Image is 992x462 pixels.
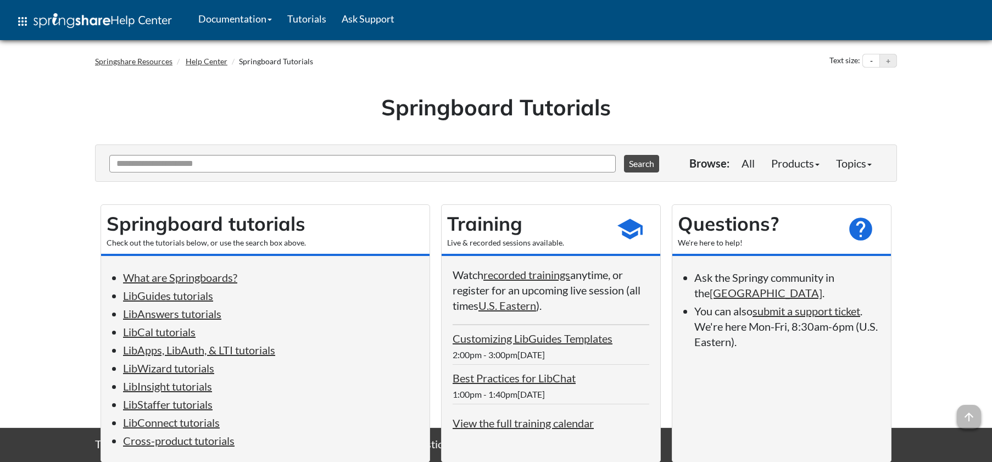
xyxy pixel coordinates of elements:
[123,361,214,375] a: LibWizard tutorials
[123,271,237,284] a: What are Springboards?
[453,371,576,385] a: Best Practices for LibChat
[453,349,545,360] span: 2:00pm - 3:00pm[DATE]
[110,13,172,27] span: Help Center
[334,5,402,32] a: Ask Support
[280,5,334,32] a: Tutorials
[453,332,612,345] a: Customizing LibGuides Templates
[710,286,822,299] a: [GEOGRAPHIC_DATA]
[103,92,889,123] h1: Springboard Tutorials
[624,155,659,172] button: Search
[447,210,605,237] h2: Training
[84,436,908,454] div: This site uses cookies as well as records your IP address for usage statistics.
[191,5,280,32] a: Documentation
[753,304,860,318] a: submit a support ticket
[689,155,729,171] p: Browse:
[678,210,836,237] h2: Questions?
[123,398,213,411] a: LibStaffer tutorials
[123,307,221,320] a: LibAnswers tutorials
[107,210,424,237] h2: Springboard tutorials
[95,57,172,66] a: Springshare Resources
[16,15,29,28] span: apps
[453,416,594,430] a: View the full training calendar
[616,215,644,243] span: school
[847,215,874,243] span: help
[694,303,880,349] li: You can also . We're here Mon-Fri, 8:30am-6pm (U.S. Eastern).
[123,416,220,429] a: LibConnect tutorials
[763,152,828,174] a: Products
[827,54,862,68] div: Text size:
[478,299,536,312] a: U.S. Eastern
[123,289,213,302] a: LibGuides tutorials
[8,5,180,38] a: apps Help Center
[957,406,981,419] a: arrow_upward
[123,434,235,447] a: Cross-product tutorials
[34,13,110,28] img: Springshare
[123,325,196,338] a: LibCal tutorials
[453,267,649,313] p: Watch anytime, or register for an upcoming live session (all times ).
[123,380,212,393] a: LibInsight tutorials
[863,54,879,68] button: Decrease text size
[828,152,880,174] a: Topics
[186,57,227,66] a: Help Center
[447,237,605,248] div: Live & recorded sessions available.
[107,237,424,248] div: Check out the tutorials below, or use the search box above.
[453,389,545,399] span: 1:00pm - 1:40pm[DATE]
[678,237,836,248] div: We're here to help!
[957,405,981,429] span: arrow_upward
[694,270,880,300] li: Ask the Springy community in the .
[483,268,570,281] a: recorded trainings
[880,54,896,68] button: Increase text size
[229,56,313,67] li: Springboard Tutorials
[123,343,275,357] a: LibApps, LibAuth, & LTI tutorials
[733,152,763,174] a: All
